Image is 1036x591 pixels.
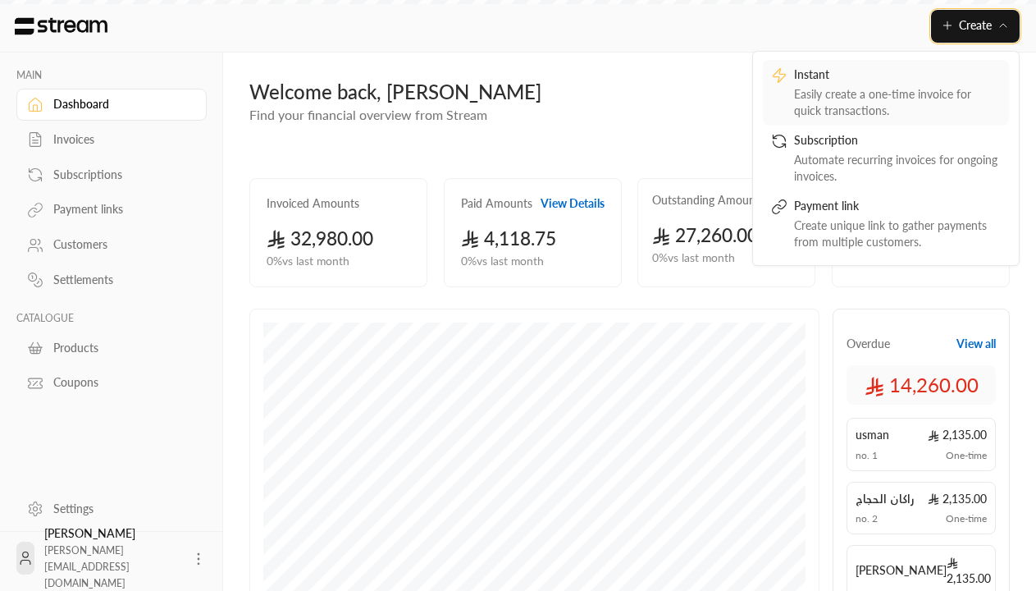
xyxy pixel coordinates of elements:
span: 0 % vs last month [267,253,349,270]
h2: Paid Amounts [461,195,532,212]
div: Subscription [794,132,1001,152]
a: Payment links [16,194,207,226]
button: View Details [541,195,605,212]
a: Dashboard [16,89,207,121]
span: Create [959,18,992,32]
span: Overdue [847,336,890,352]
a: InstantEasily create a one-time invoice for quick transactions. [763,60,1009,126]
div: Instant [794,66,1001,86]
span: no. 2 [856,512,878,525]
span: راكان الحجاج [856,491,915,507]
span: One-time [946,449,987,462]
span: Find your financial overview from Stream [249,107,487,122]
span: 0 % vs last month [652,250,735,267]
div: Coupons [53,374,186,391]
button: View all [956,336,996,352]
span: 32,980.00 [267,227,373,250]
span: usman [856,427,889,443]
h2: Outstanding Amounts [652,192,764,208]
div: Payment links [53,201,186,218]
div: Automate recurring invoices for ongoing invoices. [794,152,1001,185]
div: Payment link [794,198,1001,218]
span: One-time [946,512,987,525]
a: Payment linkCreate unique link to gather payments from multiple customers. [763,191,1009,257]
span: 2,135.00 [928,491,987,507]
a: Coupons [16,367,207,399]
span: 14,260.00 [865,372,979,398]
a: Customers [16,229,207,261]
div: Welcome back, [PERSON_NAME] [249,79,1010,105]
button: Create [931,10,1020,43]
div: Settlements [53,272,186,288]
div: Invoices [53,131,186,148]
span: 2,135.00 [947,554,991,587]
span: 0 % vs last month [461,253,544,270]
div: Subscriptions [53,167,186,183]
h2: Invoiced Amounts [267,195,359,212]
span: [PERSON_NAME][EMAIL_ADDRESS][DOMAIN_NAME] [44,544,130,589]
a: SubscriptionAutomate recurring invoices for ongoing invoices. [763,126,1009,191]
div: Settings [53,501,186,517]
div: Easily create a one-time invoice for quick transactions. [794,86,1001,119]
p: MAIN [16,69,207,82]
a: Invoices [16,124,207,156]
span: 4,118.75 [461,227,557,250]
a: Settings [16,492,207,525]
p: CATALOGUE [16,312,207,325]
div: Customers [53,236,186,253]
span: [PERSON_NAME] [856,562,947,579]
a: Subscriptions [16,158,207,190]
span: 2,135.00 [928,427,987,443]
a: Settlements [16,264,207,296]
span: no. 1 [856,449,878,462]
div: Create unique link to gather payments from multiple customers. [794,218,1001,250]
div: Products [53,340,186,356]
div: Dashboard [53,96,186,112]
a: Products [16,332,207,364]
img: Logo [13,17,109,35]
div: [PERSON_NAME] [44,525,180,591]
span: 27,260.00 [652,224,759,246]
